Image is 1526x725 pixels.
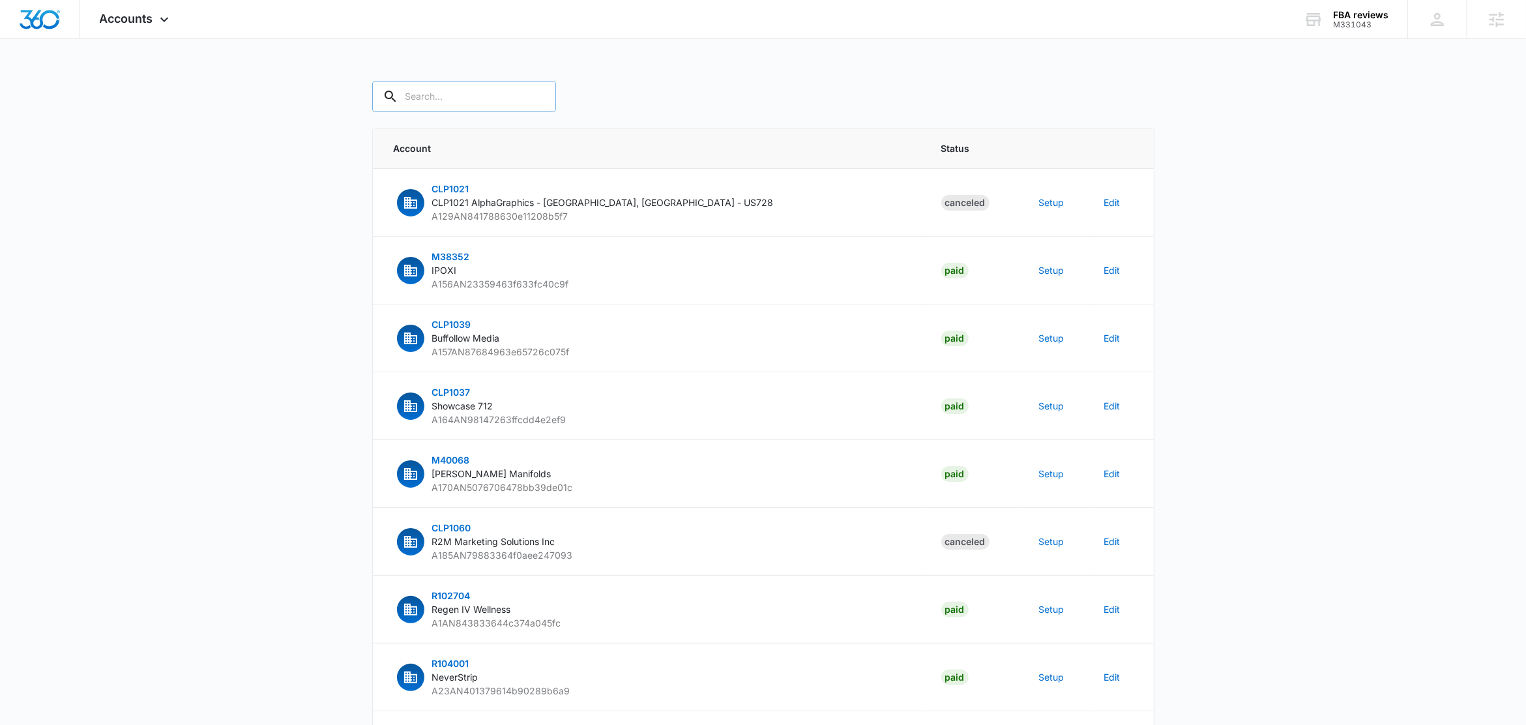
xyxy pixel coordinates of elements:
button: Edit [1104,331,1121,345]
div: Paid [941,398,969,414]
button: Setup [1039,535,1064,548]
span: CLP1039 [432,319,471,330]
span: A164AN98147263ffcdd4e2ef9 [432,414,566,425]
button: CLP1021CLP1021 AlphaGraphics - [GEOGRAPHIC_DATA], [GEOGRAPHIC_DATA] - US728A129AN841788630e11208b5f7 [394,182,774,223]
span: R104001 [432,658,469,669]
span: NeverStrip [432,672,478,683]
button: Edit [1104,263,1121,277]
span: M40068 [432,454,470,466]
button: CLP1039Buffollow MediaA157AN87684963e65726c075f [394,318,570,359]
span: R2M Marketing Solutions Inc [432,536,555,547]
button: Setup [1039,399,1064,413]
span: A157AN87684963e65726c075f [432,346,570,357]
button: M40068[PERSON_NAME] ManifoldsA170AN5076706478bb39de01c [394,453,573,494]
span: A170AN5076706478bb39de01c [432,482,573,493]
span: CLP1021 AlphaGraphics - [GEOGRAPHIC_DATA], [GEOGRAPHIC_DATA] - US728 [432,197,774,208]
div: account id [1333,20,1388,29]
div: Paid [941,466,969,482]
button: Edit [1104,467,1121,481]
button: R102704Regen IV WellnessA1AN843833644c374a045fc [394,589,561,630]
span: Account [394,141,910,155]
span: Status [941,141,1008,155]
div: Paid [941,263,969,278]
button: Edit [1104,535,1121,548]
span: CLP1060 [432,522,471,533]
button: Setup [1039,196,1064,209]
button: Setup [1039,263,1064,277]
button: Setup [1039,670,1064,684]
button: M38352IPOXIA156AN23359463f633fc40c9f [394,250,569,291]
span: Accounts [100,12,153,25]
button: Edit [1104,399,1121,413]
div: Paid [941,602,969,617]
button: Setup [1039,467,1064,481]
span: M38352 [432,251,470,262]
input: Search... [372,81,556,112]
button: Edit [1104,196,1121,209]
div: Paid [941,670,969,685]
div: Canceled [941,195,990,211]
span: CLP1037 [432,387,471,398]
button: Setup [1039,331,1064,345]
div: account name [1333,10,1388,20]
span: R102704 [432,590,471,601]
span: A129AN841788630e11208b5f7 [432,211,568,222]
button: CLP1037Showcase 712A164AN98147263ffcdd4e2ef9 [394,385,566,426]
button: Edit [1104,602,1121,616]
span: A156AN23359463f633fc40c9f [432,278,569,289]
div: Paid [941,331,969,346]
span: IPOXI [432,265,457,276]
span: A185AN79883364f0aee247093 [432,550,573,561]
span: Regen IV Wellness [432,604,511,615]
button: CLP1060R2M Marketing Solutions IncA185AN79883364f0aee247093 [394,521,573,562]
span: Showcase 712 [432,400,493,411]
span: A1AN843833644c374a045fc [432,617,561,629]
div: Canceled [941,534,990,550]
span: CLP1021 [432,183,469,194]
span: [PERSON_NAME] Manifolds [432,468,551,479]
button: R104001NeverStripA23AN401379614b90289b6a9 [394,657,570,698]
button: Setup [1039,602,1064,616]
span: A23AN401379614b90289b6a9 [432,685,570,696]
span: Buffollow Media [432,333,500,344]
button: Edit [1104,670,1121,684]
